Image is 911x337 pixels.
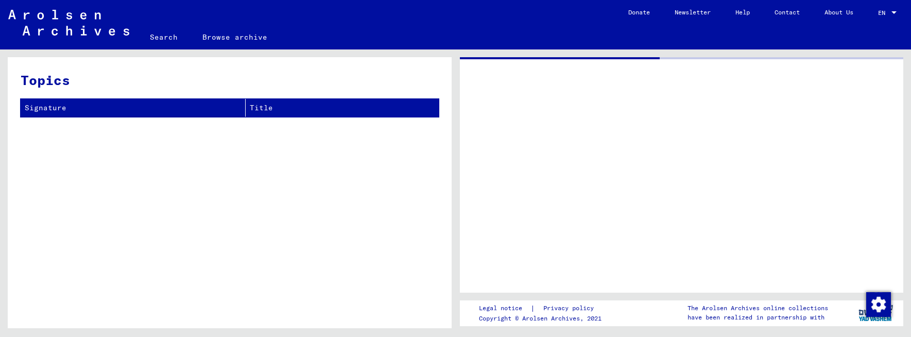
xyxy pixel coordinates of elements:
p: Copyright © Arolsen Archives, 2021 [479,314,606,323]
th: Title [246,99,438,117]
span: EN [878,9,889,16]
div: Change consent [866,292,890,316]
a: Legal notice [479,303,530,314]
p: have been realized in partnership with [687,313,828,322]
a: Browse archive [190,25,280,49]
div: | [479,303,606,314]
img: yv_logo.png [856,300,895,326]
h3: Topics [21,70,438,90]
img: Change consent [866,292,891,317]
p: The Arolsen Archives online collections [687,304,828,313]
a: Privacy policy [535,303,606,314]
img: Arolsen_neg.svg [8,10,129,36]
th: Signature [21,99,246,117]
a: Search [137,25,190,49]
